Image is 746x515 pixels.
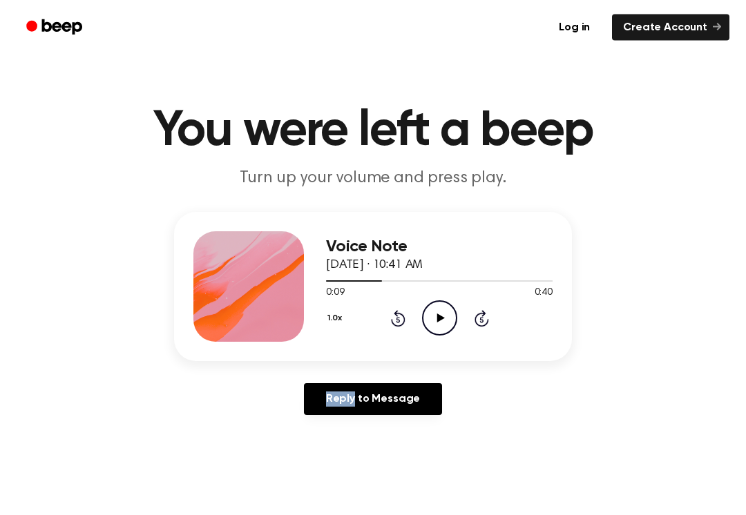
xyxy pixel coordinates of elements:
[304,384,442,416] a: Reply to Message
[545,12,604,43] a: Log in
[326,238,553,257] h3: Voice Note
[326,307,347,331] button: 1.0x
[612,14,729,41] a: Create Account
[108,168,638,191] p: Turn up your volume and press play.
[19,107,727,157] h1: You were left a beep
[535,286,553,301] span: 0:40
[326,286,344,301] span: 0:09
[17,14,95,41] a: Beep
[326,260,423,272] span: [DATE] · 10:41 AM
